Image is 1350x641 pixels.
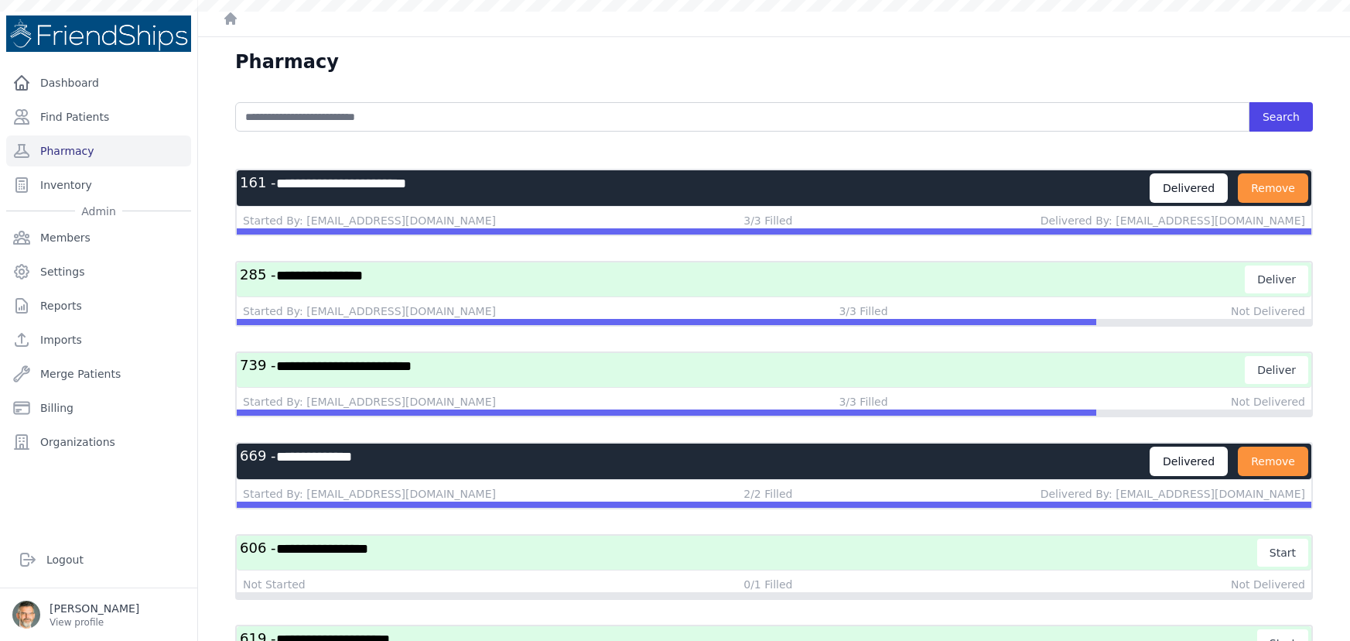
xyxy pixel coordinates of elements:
[6,290,191,321] a: Reports
[240,266,1246,293] h3: 285 -
[1231,394,1305,410] div: Not Delivered
[243,577,306,592] div: Not Started
[240,173,1150,203] h3: 161 -
[1238,173,1308,203] button: Remove
[1238,447,1308,476] button: Remove
[243,394,496,410] div: Started By: [EMAIL_ADDRESS][DOMAIN_NAME]
[12,601,185,629] a: [PERSON_NAME] View profile
[6,135,191,166] a: Pharmacy
[6,15,191,52] img: Medical Missions EMR
[75,204,122,219] span: Admin
[240,356,1246,384] h3: 739 -
[839,303,887,319] div: 3/3 Filled
[1249,102,1313,132] button: Search
[240,447,1150,476] h3: 669 -
[243,303,496,319] div: Started By: [EMAIL_ADDRESS][DOMAIN_NAME]
[6,358,191,389] a: Merge Patients
[743,213,792,228] div: 3/3 Filled
[240,539,1258,567] h3: 606 -
[243,213,496,228] div: Started By: [EMAIL_ADDRESS][DOMAIN_NAME]
[50,616,139,629] p: View profile
[6,392,191,423] a: Billing
[243,486,496,502] div: Started By: [EMAIL_ADDRESS][DOMAIN_NAME]
[50,601,139,616] p: [PERSON_NAME]
[1041,213,1305,228] div: Delivered By: [EMAIL_ADDRESS][DOMAIN_NAME]
[1257,539,1308,567] button: Start
[1150,173,1228,203] div: Delivered
[12,544,185,575] a: Logout
[743,577,792,592] div: 0/1 Filled
[839,394,887,410] div: 3/3 Filled
[6,170,191,201] a: Inventory
[1231,577,1305,592] div: Not Delivered
[6,222,191,253] a: Members
[1245,266,1308,293] button: Deliver
[743,486,792,502] div: 2/2 Filled
[6,101,191,132] a: Find Patients
[6,324,191,355] a: Imports
[1150,447,1228,476] div: Delivered
[6,427,191,458] a: Organizations
[6,256,191,287] a: Settings
[1245,356,1308,384] button: Deliver
[1041,486,1305,502] div: Delivered By: [EMAIL_ADDRESS][DOMAIN_NAME]
[235,50,339,74] h1: Pharmacy
[6,67,191,98] a: Dashboard
[1231,303,1305,319] div: Not Delivered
